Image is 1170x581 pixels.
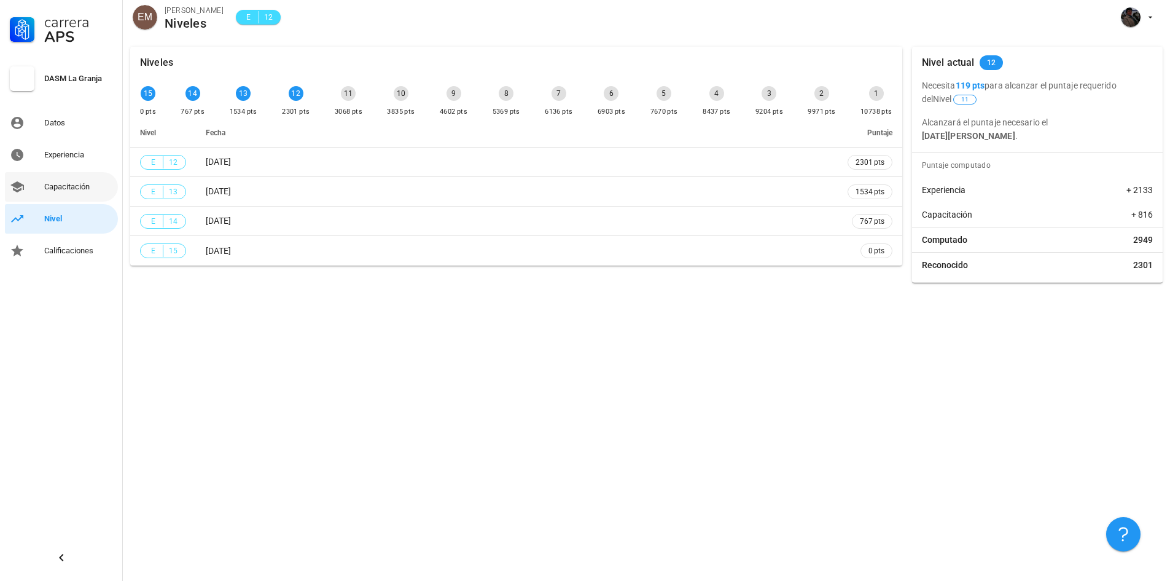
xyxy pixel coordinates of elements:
div: 7 [552,86,566,101]
span: + 2133 [1126,184,1153,196]
div: 13 [236,86,251,101]
div: 5 [657,86,671,101]
div: Carrera [44,15,113,30]
span: [DATE] [206,246,231,256]
span: Nivel [933,94,978,104]
span: 14 [168,215,178,227]
span: 12 [263,11,273,23]
span: 12 [987,55,996,70]
span: E [148,186,158,198]
span: Nivel [140,128,156,137]
p: Necesita para alcanzar el puntaje requerido del [922,79,1153,106]
div: Niveles [140,47,173,79]
span: EM [138,5,152,30]
span: 0 pts [868,245,884,257]
div: APS [44,30,113,44]
div: 12 [289,86,303,101]
div: avatar [133,5,157,30]
span: [DATE] [206,186,231,196]
div: DASM La Granja [44,74,113,84]
th: Puntaje [838,118,902,148]
div: [PERSON_NAME] [165,4,224,17]
a: Capacitación [5,172,118,202]
div: Puntaje computado [917,153,1163,178]
div: 6136 pts [545,106,572,118]
div: 4 [709,86,724,101]
div: 5369 pts [493,106,520,118]
span: 767 pts [860,215,884,227]
span: E [148,215,158,227]
a: Experiencia [5,140,118,170]
div: 10738 pts [860,106,892,118]
div: 7670 pts [650,106,678,118]
a: Calificaciones [5,236,118,266]
span: E [148,245,158,257]
div: 9 [447,86,461,101]
div: 1534 pts [230,106,257,118]
span: 15 [168,245,178,257]
div: 3068 pts [335,106,362,118]
span: Capacitación [922,208,972,221]
div: 8 [499,86,513,101]
span: [DATE] [206,216,231,226]
div: Nivel actual [922,47,975,79]
div: 15 [141,86,155,101]
div: 6 [604,86,618,101]
b: [DATE][PERSON_NAME] [922,131,1015,141]
div: avatar [1121,7,1141,27]
span: Reconocido [922,259,968,271]
th: Fecha [196,118,838,148]
span: Puntaje [867,128,892,137]
div: Niveles [165,17,224,30]
div: Datos [44,118,113,128]
div: 14 [185,86,200,101]
div: Experiencia [44,150,113,160]
div: 767 pts [181,106,205,118]
div: 9204 pts [755,106,783,118]
div: 2 [814,86,829,101]
div: 3 [762,86,776,101]
span: 13 [168,186,178,198]
div: 8437 pts [703,106,730,118]
th: Nivel [130,118,196,148]
span: + 816 [1131,208,1153,221]
div: 0 pts [140,106,156,118]
b: 119 pts [956,81,985,90]
span: [DATE] [206,157,231,167]
span: 12 [168,156,178,168]
span: 2301 pts [856,156,884,168]
p: Alcanzará el puntaje necesario el . [922,116,1153,143]
span: Experiencia [922,184,965,196]
div: 2301 pts [282,106,310,118]
div: Calificaciones [44,246,113,256]
div: Nivel [44,214,113,224]
span: 1534 pts [856,186,884,198]
span: E [243,11,253,23]
span: Fecha [206,128,225,137]
span: E [148,156,158,168]
span: 2301 [1133,259,1153,271]
div: 9971 pts [808,106,835,118]
div: 6903 pts [598,106,625,118]
span: Computado [922,234,967,246]
div: 4602 pts [440,106,467,118]
span: 11 [961,95,969,104]
div: Capacitación [44,182,113,192]
div: 3835 pts [387,106,415,118]
div: 1 [869,86,884,101]
span: 2949 [1133,234,1153,246]
a: Nivel [5,204,118,234]
a: Datos [5,108,118,138]
div: 10 [394,86,408,101]
div: 11 [341,86,356,101]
